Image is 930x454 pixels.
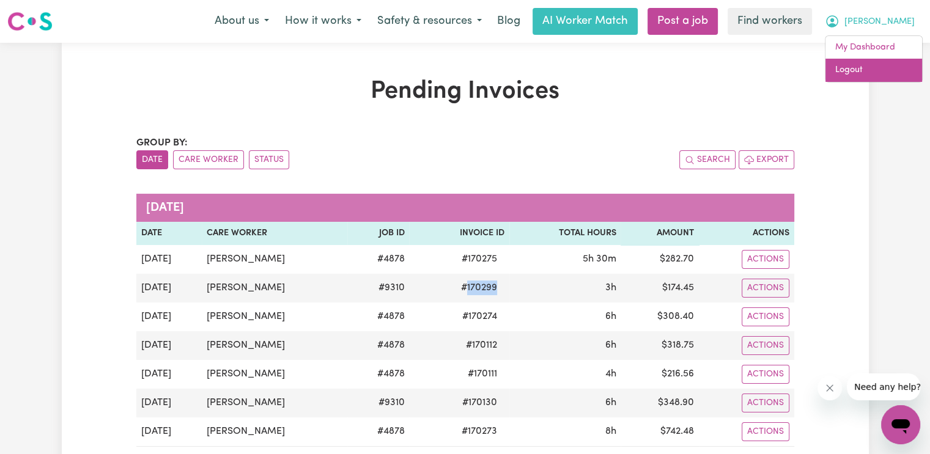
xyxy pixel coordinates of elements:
h1: Pending Invoices [136,77,794,106]
a: My Dashboard [825,36,922,59]
a: Find workers [728,8,812,35]
td: [PERSON_NAME] [202,274,347,302]
span: # 170273 [454,424,504,439]
a: Careseekers logo [7,7,53,35]
button: Actions [742,279,789,298]
td: # 4878 [347,360,409,389]
span: [PERSON_NAME] [844,15,915,29]
span: # 170130 [455,395,504,410]
td: $ 308.40 [621,302,698,331]
button: My Account [817,9,923,34]
span: # 170112 [459,338,504,353]
td: $ 282.70 [621,245,698,274]
th: Amount [621,222,698,245]
th: Care Worker [202,222,347,245]
button: Actions [742,365,789,384]
td: [DATE] [136,302,202,331]
a: Logout [825,59,922,82]
span: 5 hours 30 minutes [582,254,616,264]
th: Invoice ID [409,222,509,245]
td: $ 318.75 [621,331,698,360]
button: Safety & resources [369,9,490,34]
td: # 4878 [347,245,409,274]
td: [PERSON_NAME] [202,302,347,331]
span: Group by: [136,138,188,148]
span: 8 hours [605,427,616,436]
td: # 4878 [347,331,409,360]
button: sort invoices by date [136,150,168,169]
button: sort invoices by paid status [249,150,289,169]
iframe: Close message [817,376,842,400]
th: Total Hours [509,222,621,245]
span: Need any help? [7,9,74,18]
span: # 170111 [460,367,504,381]
a: Post a job [648,8,718,35]
iframe: Button to launch messaging window [881,405,920,444]
span: 4 hours [605,369,616,379]
span: 6 hours [605,312,616,321]
td: [DATE] [136,331,202,360]
div: My Account [825,35,923,82]
td: [DATE] [136,360,202,389]
td: # 9310 [347,389,409,417]
td: [PERSON_NAME] [202,331,347,360]
td: [PERSON_NAME] [202,245,347,274]
td: $ 742.48 [621,417,698,447]
td: [DATE] [136,245,202,274]
button: Actions [742,394,789,412]
caption: [DATE] [136,194,794,222]
a: AI Worker Match [533,8,638,35]
td: # 4878 [347,302,409,331]
td: [PERSON_NAME] [202,360,347,389]
td: # 9310 [347,274,409,302]
td: [DATE] [136,417,202,447]
button: sort invoices by care worker [173,150,244,169]
td: $ 174.45 [621,274,698,302]
button: Export [739,150,794,169]
button: Search [679,150,736,169]
th: Job ID [347,222,409,245]
td: [PERSON_NAME] [202,417,347,447]
img: Careseekers logo [7,10,53,32]
span: # 170299 [454,280,504,295]
span: 6 hours [605,340,616,350]
td: $ 216.56 [621,360,698,389]
button: How it works [277,9,369,34]
span: 6 hours [605,398,616,408]
td: [PERSON_NAME] [202,389,347,417]
button: Actions [742,336,789,355]
th: Date [136,222,202,245]
iframe: Message from company [847,373,920,400]
span: # 170275 [454,252,504,266]
button: Actions [742,307,789,326]
button: Actions [742,250,789,269]
td: $ 348.90 [621,389,698,417]
td: [DATE] [136,389,202,417]
button: About us [207,9,277,34]
td: # 4878 [347,417,409,447]
a: Blog [490,8,528,35]
span: 3 hours [605,283,616,293]
th: Actions [699,222,794,245]
td: [DATE] [136,274,202,302]
span: # 170274 [455,309,504,324]
button: Actions [742,422,789,441]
